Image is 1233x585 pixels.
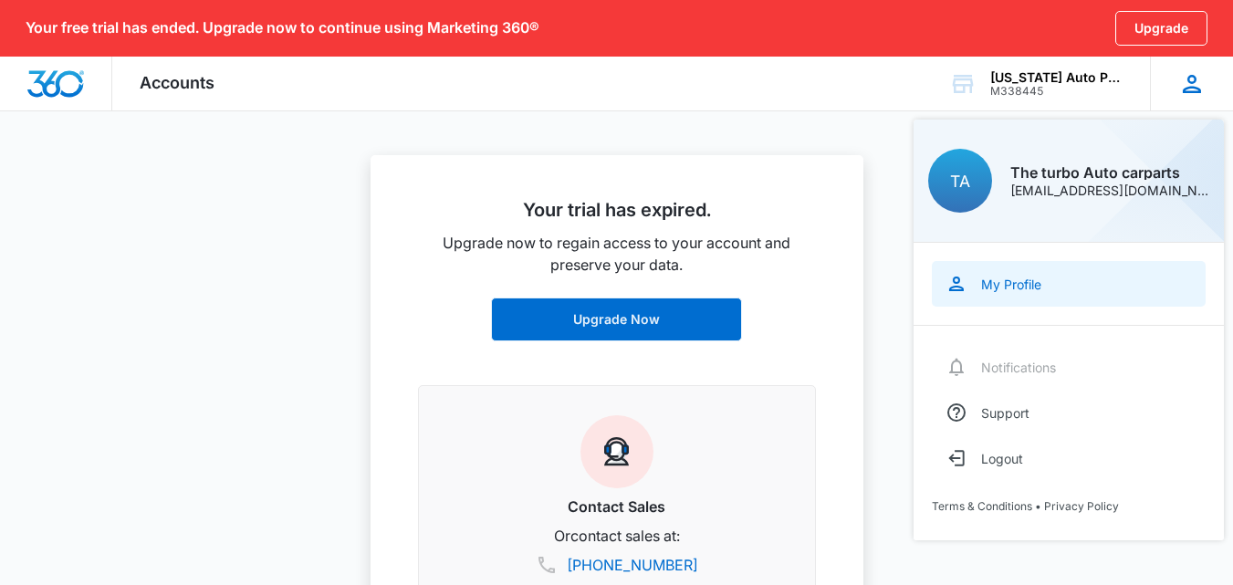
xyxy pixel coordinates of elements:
div: My Profile [981,277,1041,292]
span: TA [950,172,970,191]
div: • [932,499,1206,513]
p: Upgrade now to regain access to your account and preserve your data. [418,232,816,276]
div: The turbo Auto carparts [1010,165,1209,180]
div: account id [990,85,1123,98]
div: [EMAIL_ADDRESS][DOMAIN_NAME] [1010,184,1209,197]
a: [PHONE_NUMBER] [567,554,698,576]
div: Accounts [112,57,242,110]
div: account name [990,70,1123,85]
div: Support [981,405,1029,421]
a: Privacy Policy [1044,499,1119,513]
button: Logout [932,435,1206,481]
a: Upgrade Now [491,298,742,341]
a: Support [932,390,1206,435]
span: Accounts [140,73,214,92]
a: Terms & Conditions [932,499,1032,513]
a: Upgrade [1115,11,1207,46]
a: My Profile [932,261,1206,307]
h3: Contact Sales [441,496,793,517]
div: Logout [981,451,1023,466]
h2: Your trial has expired. [418,199,816,221]
p: Your free trial has ended. Upgrade now to continue using Marketing 360® [26,19,539,37]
